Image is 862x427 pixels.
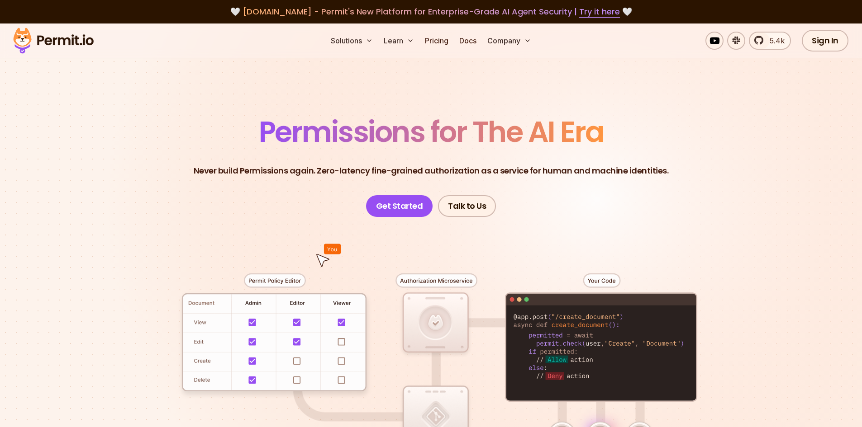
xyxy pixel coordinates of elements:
a: Try it here [579,6,620,18]
div: 🤍 🤍 [22,5,840,18]
button: Solutions [327,32,376,50]
img: Permit logo [9,25,98,56]
a: Pricing [421,32,452,50]
a: Sign In [802,30,848,52]
span: 5.4k [764,35,785,46]
a: Docs [456,32,480,50]
p: Never build Permissions again. Zero-latency fine-grained authorization as a service for human and... [194,164,669,177]
button: Company [484,32,535,50]
span: [DOMAIN_NAME] - Permit's New Platform for Enterprise-Grade AI Agent Security | [243,6,620,17]
button: Learn [380,32,418,50]
a: Get Started [366,195,433,217]
a: Talk to Us [438,195,496,217]
span: Permissions for The AI Era [259,112,604,152]
a: 5.4k [749,32,791,50]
